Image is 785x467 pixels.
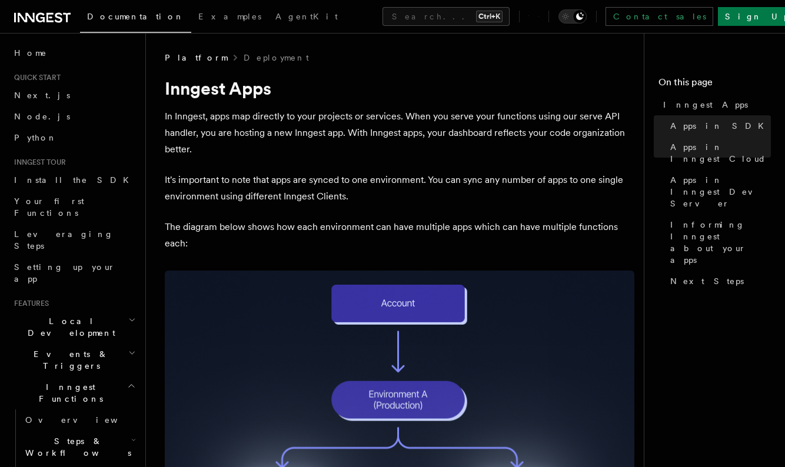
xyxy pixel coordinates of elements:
a: Apps in Inngest Dev Server [666,169,771,214]
span: Platform [165,52,227,64]
p: In Inngest, apps map directly to your projects or services. When you serve your functions using o... [165,108,634,158]
a: Documentation [80,4,191,33]
a: Next Steps [666,271,771,292]
span: Overview [25,415,147,425]
a: Apps in Inngest Cloud [666,136,771,169]
a: Deployment [244,52,309,64]
a: Leveraging Steps [9,224,138,256]
span: Your first Functions [14,196,84,218]
span: Install the SDK [14,175,136,185]
span: AgentKit [275,12,338,21]
span: Leveraging Steps [14,229,114,251]
span: Apps in Inngest Cloud [670,141,771,165]
a: Your first Functions [9,191,138,224]
a: Next.js [9,85,138,106]
span: Next Steps [670,275,744,287]
span: Inngest Functions [9,381,127,405]
p: The diagram below shows how each environment can have multiple apps which can have multiple funct... [165,219,634,252]
span: Events & Triggers [9,348,128,372]
span: Setting up your app [14,262,115,283]
button: Inngest Functions [9,376,138,409]
span: Next.js [14,91,70,100]
span: Python [14,133,57,142]
span: Inngest tour [9,158,66,167]
button: Steps & Workflows [21,431,138,463]
span: Node.js [14,112,70,121]
span: Informing Inngest about your apps [670,219,771,266]
h1: Inngest Apps [165,78,634,99]
button: Local Development [9,311,138,343]
button: Events & Triggers [9,343,138,376]
h4: On this page [658,75,771,94]
span: Local Development [9,315,128,339]
a: Apps in SDK [666,115,771,136]
span: Examples [198,12,261,21]
a: Setting up your app [9,256,138,289]
p: It's important to note that apps are synced to one environment. You can sync any number of apps t... [165,172,634,205]
span: Features [9,299,49,308]
span: Home [14,47,47,59]
a: Informing Inngest about your apps [666,214,771,271]
button: Toggle dark mode [558,9,587,24]
a: Inngest Apps [658,94,771,115]
a: Contact sales [606,7,713,26]
span: Steps & Workflows [21,435,131,459]
span: Inngest Apps [663,99,748,111]
span: Apps in SDK [670,120,771,132]
span: Quick start [9,73,61,82]
span: Apps in Inngest Dev Server [670,174,771,209]
a: Home [9,42,138,64]
span: Documentation [87,12,184,21]
a: Install the SDK [9,169,138,191]
kbd: Ctrl+K [476,11,503,22]
button: Search...Ctrl+K [382,7,510,26]
a: AgentKit [268,4,345,32]
a: Overview [21,409,138,431]
a: Python [9,127,138,148]
a: Examples [191,4,268,32]
a: Node.js [9,106,138,127]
